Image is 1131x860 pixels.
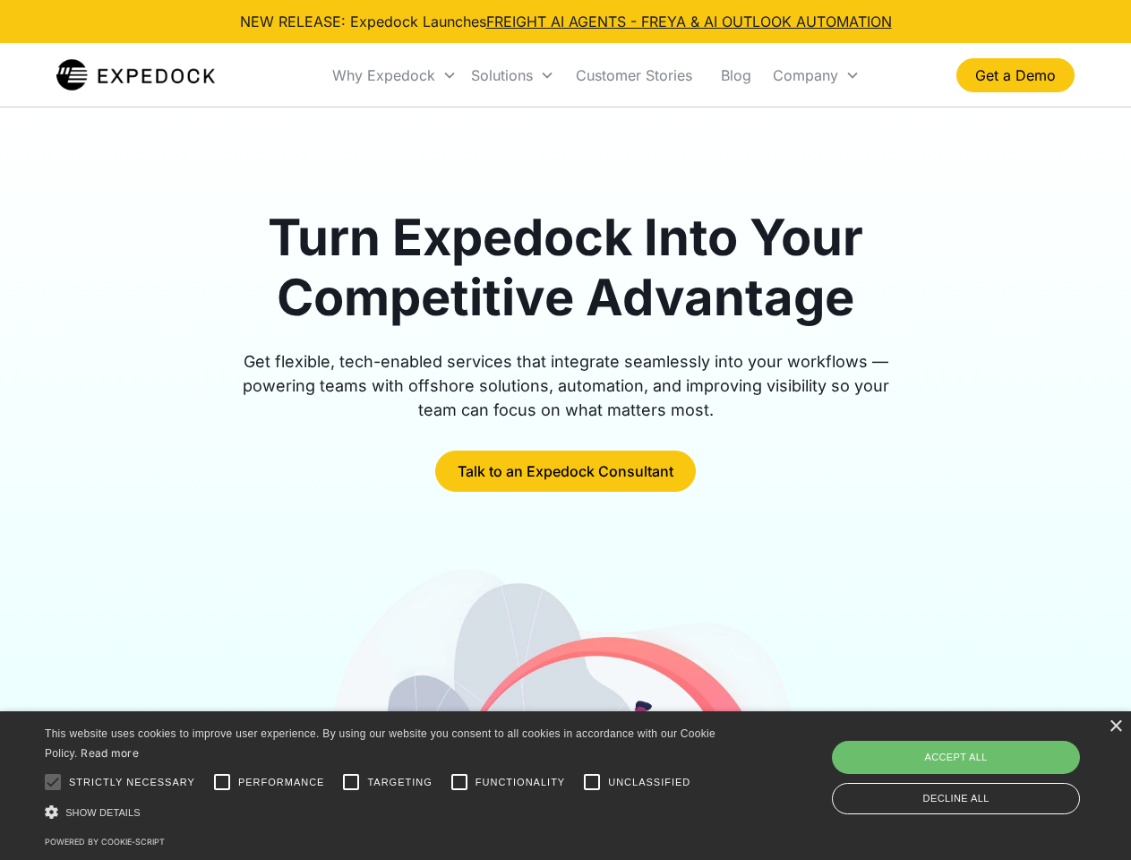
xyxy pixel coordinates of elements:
[608,775,690,790] span: Unclassified
[707,45,766,106] a: Blog
[956,58,1075,92] a: Get a Demo
[56,57,215,93] a: home
[332,66,435,84] div: Why Expedock
[486,13,892,30] a: FREIGHT AI AGENTS - FREYA & AI OUTLOOK AUTOMATION
[367,775,432,790] span: Targeting
[240,11,892,32] div: NEW RELEASE: Expedock Launches
[56,57,215,93] img: Expedock Logo
[45,727,715,761] span: This website uses cookies to improve user experience. By using our website you consent to all coo...
[476,775,565,790] span: Functionality
[561,45,707,106] a: Customer Stories
[773,66,838,84] div: Company
[65,807,141,818] span: Show details
[222,208,910,328] h1: Turn Expedock Into Your Competitive Advantage
[45,837,165,847] a: Powered by cookie-script
[833,666,1131,860] iframe: Chat Widget
[69,775,195,790] span: Strictly necessary
[222,349,910,422] div: Get flexible, tech-enabled services that integrate seamlessly into your workflows — powering team...
[45,803,722,821] div: Show details
[435,451,696,492] a: Talk to an Expedock Consultant
[471,66,533,84] div: Solutions
[81,746,139,760] a: Read more
[464,45,561,106] div: Solutions
[325,45,464,106] div: Why Expedock
[766,45,867,106] div: Company
[238,775,325,790] span: Performance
